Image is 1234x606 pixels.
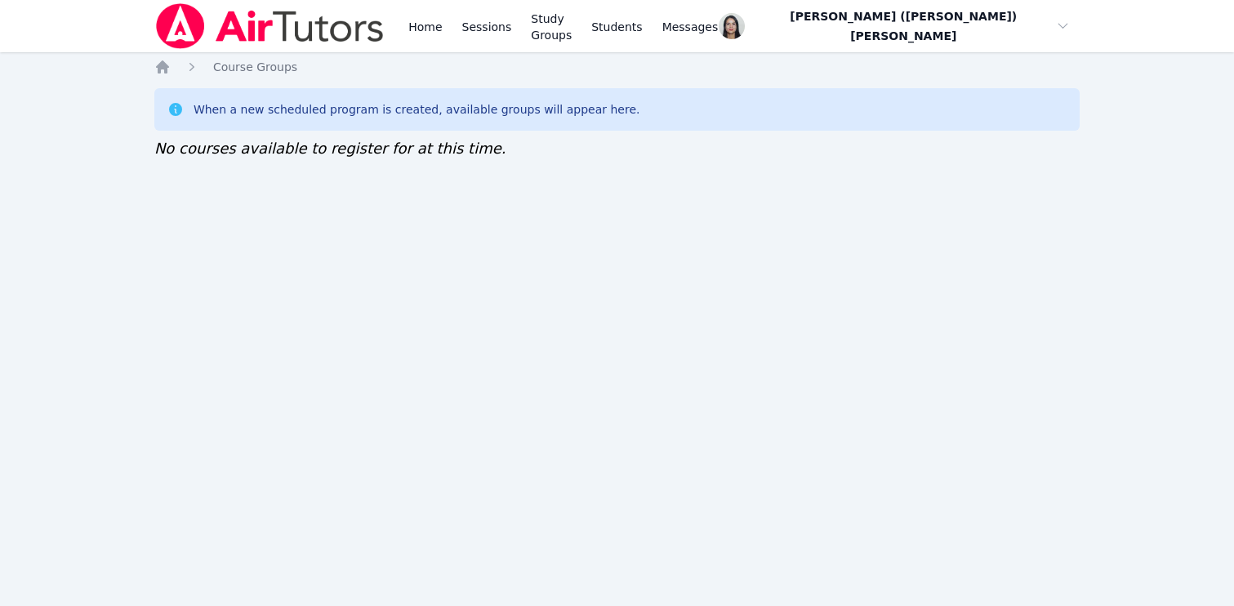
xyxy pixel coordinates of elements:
[154,3,385,49] img: Air Tutors
[194,101,640,118] div: When a new scheduled program is created, available groups will appear here.
[662,19,719,35] span: Messages
[154,140,506,157] span: No courses available to register for at this time.
[213,59,297,75] a: Course Groups
[154,59,1080,75] nav: Breadcrumb
[213,60,297,74] span: Course Groups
